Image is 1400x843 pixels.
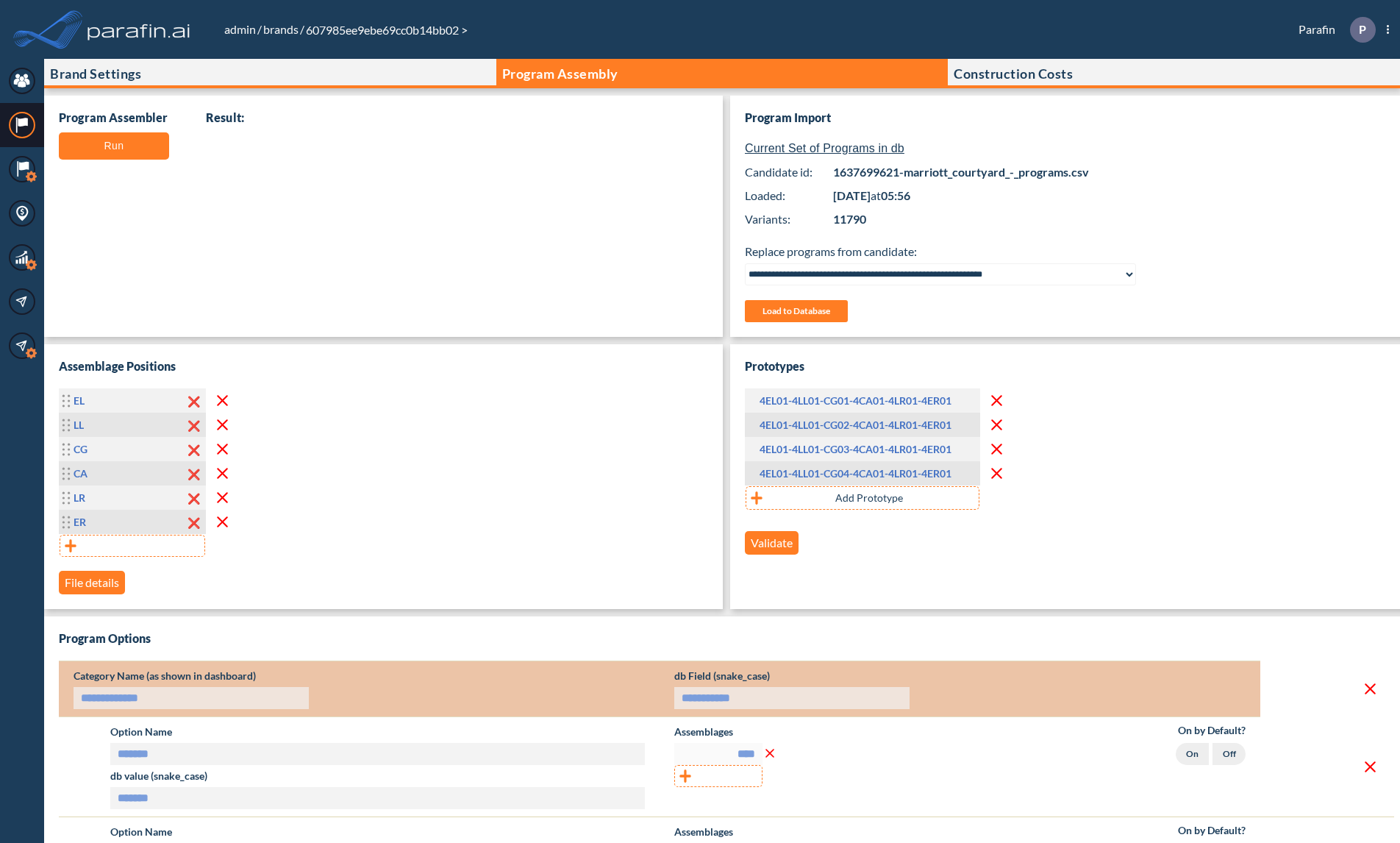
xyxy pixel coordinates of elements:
td: 4EL01-4LL01-CG03-4CA01-4LR01-4ER01 [745,437,980,461]
p: Variants: [745,210,1394,228]
h3: Program Import [745,110,1394,125]
p: Construction Costs [954,66,1073,81]
td: EL [59,388,206,413]
button: delete line [988,464,1006,483]
button: delete line [213,416,232,434]
td: 4EL01-4LL01-CG02-4CA01-4LR01-4ER01 [745,413,980,437]
td: CG [59,437,206,461]
button: delete line [213,488,232,507]
span: Loaded: [745,187,833,204]
h3: Assemblage Positions [59,359,708,374]
td: LL [59,413,206,437]
span: Candidate id: [745,163,1394,181]
button: delete line [988,391,1006,410]
button: delete line [213,513,232,531]
td: CA [59,461,206,485]
p: db value (snake_case) [110,769,645,783]
a: admin [223,22,257,36]
p: Option Name [110,725,645,739]
p: Add Prototype [835,491,903,505]
p: Assemblages [674,725,762,739]
p: Current Set of Programs in db [745,140,1394,157]
a: brands [262,22,300,36]
span: ❌ [187,516,200,530]
button: delete category [1361,680,1379,698]
button: Construction Costs [948,59,1400,88]
div: Parafin [1276,17,1389,43]
p: Program Assembler [59,110,169,125]
button: Brand Settings [44,59,496,88]
img: logo [85,15,193,44]
span: [DATE] [833,188,871,202]
button: Add Prototype [746,486,979,510]
span: ❌ [187,419,200,433]
button: delete line [988,440,1006,458]
button: delete line [213,464,232,483]
h3: Prototypes [745,359,1394,374]
span: at [871,188,881,202]
span: ❌ [187,491,200,506]
td: LR [59,485,206,510]
button: add assemblages [674,765,762,787]
button: Run [59,132,169,160]
button: File details [59,571,125,594]
td: ER [59,510,206,534]
p: P [1359,23,1366,36]
label: Off [1212,743,1246,765]
p: Category Name (as shown in dashboard) [74,669,645,683]
span: ❌ [187,394,200,409]
td: 4EL01-4LL01-CG04-4CA01-4LR01-4ER01 [745,461,980,485]
td: 4EL01-4LL01-CG01-4CA01-4LR01-4ER01 [745,388,980,413]
button: delete Assemblages [762,745,777,761]
p: Option Name [110,825,645,839]
h3: Program Options [59,631,1394,646]
p: Assemblages [674,825,762,839]
p: db Field (snake_case) [674,669,1246,683]
label: On [1176,743,1209,765]
p: Replace programs from candidate: [745,243,1394,260]
button: delete line [1361,758,1379,776]
button: Program Assembly [496,59,949,88]
p: Program Assembly [502,66,618,81]
button: add line [60,535,205,557]
span: 11790 [833,210,1394,228]
h5: On by Default? [1176,725,1246,737]
h5: On by Default? [1176,825,1246,837]
button: delete line [213,440,232,458]
span: 607985ee9ebe69cc0b14bb02 > [304,23,469,37]
button: Validate [745,531,799,555]
p: Result: [206,110,244,125]
button: Load to Database [745,300,848,322]
span: ❌ [187,467,200,482]
button: delete line [988,416,1006,434]
span: ❌ [187,443,200,458]
button: delete line [213,391,232,410]
span: 05:56 [881,188,910,202]
span: 1637699621-marriott_courtyard_-_programs.csv [833,163,1394,181]
p: Brand Settings [50,66,141,81]
li: / [262,21,304,38]
li: / [223,21,262,38]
